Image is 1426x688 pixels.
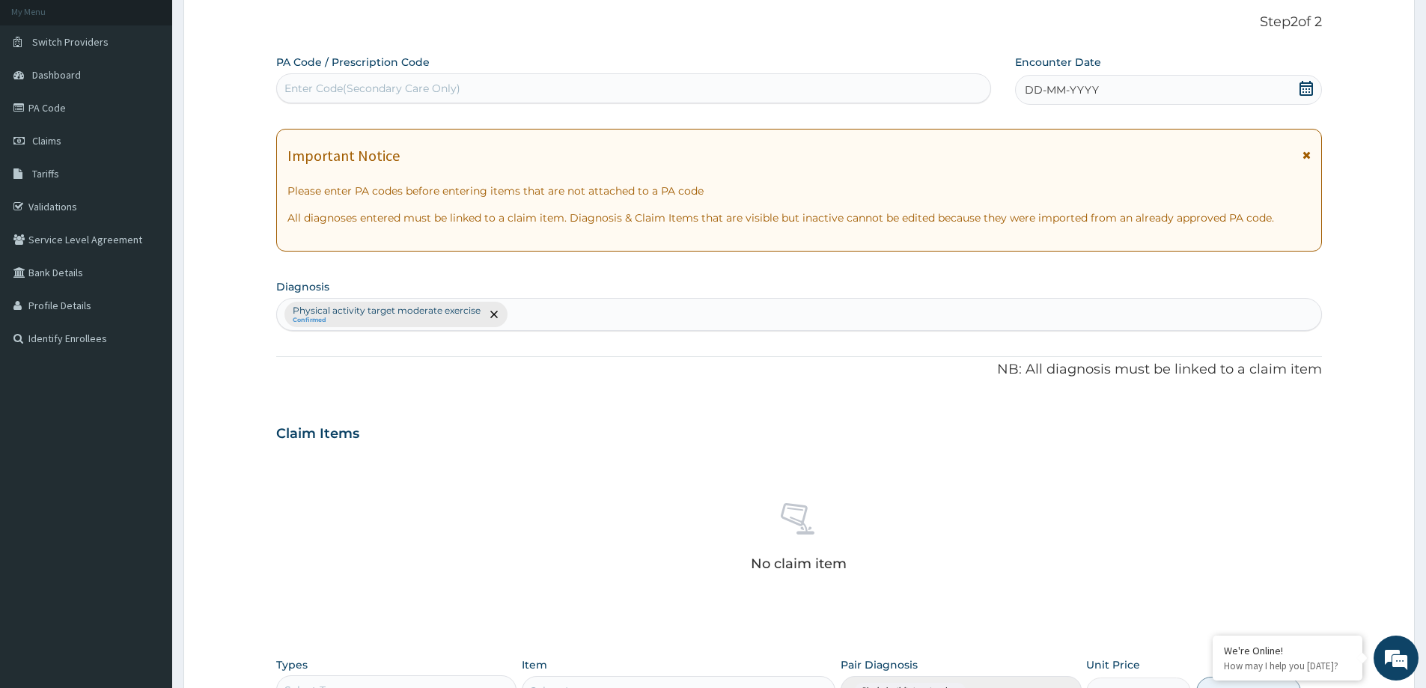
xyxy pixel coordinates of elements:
label: Pair Diagnosis [841,657,918,672]
h3: Claim Items [276,426,359,442]
p: Please enter PA codes before entering items that are not attached to a PA code [287,183,1311,198]
span: Claims [32,134,61,147]
div: We're Online! [1224,644,1351,657]
div: Minimize live chat window [246,7,281,43]
span: Tariffs [32,167,59,180]
div: Chat with us now [78,84,252,103]
p: How may I help you today? [1224,660,1351,672]
label: Diagnosis [276,279,329,294]
label: Unit Price [1086,657,1140,672]
span: DD-MM-YYYY [1025,82,1099,97]
div: Enter Code(Secondary Care Only) [284,81,460,96]
span: Dashboard [32,68,81,82]
span: We're online! [87,189,207,340]
img: d_794563401_company_1708531726252_794563401 [28,75,61,112]
p: Step 2 of 2 [276,14,1322,31]
label: PA Code / Prescription Code [276,55,430,70]
h1: Important Notice [287,147,400,164]
span: Switch Providers [32,35,109,49]
p: NB: All diagnosis must be linked to a claim item [276,360,1322,380]
p: All diagnoses entered must be linked to a claim item. Diagnosis & Claim Items that are visible bu... [287,210,1311,225]
label: Types [276,659,308,672]
textarea: Type your message and hit 'Enter' [7,409,285,461]
p: No claim item [751,556,847,571]
label: Item [522,657,547,672]
label: Encounter Date [1015,55,1101,70]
